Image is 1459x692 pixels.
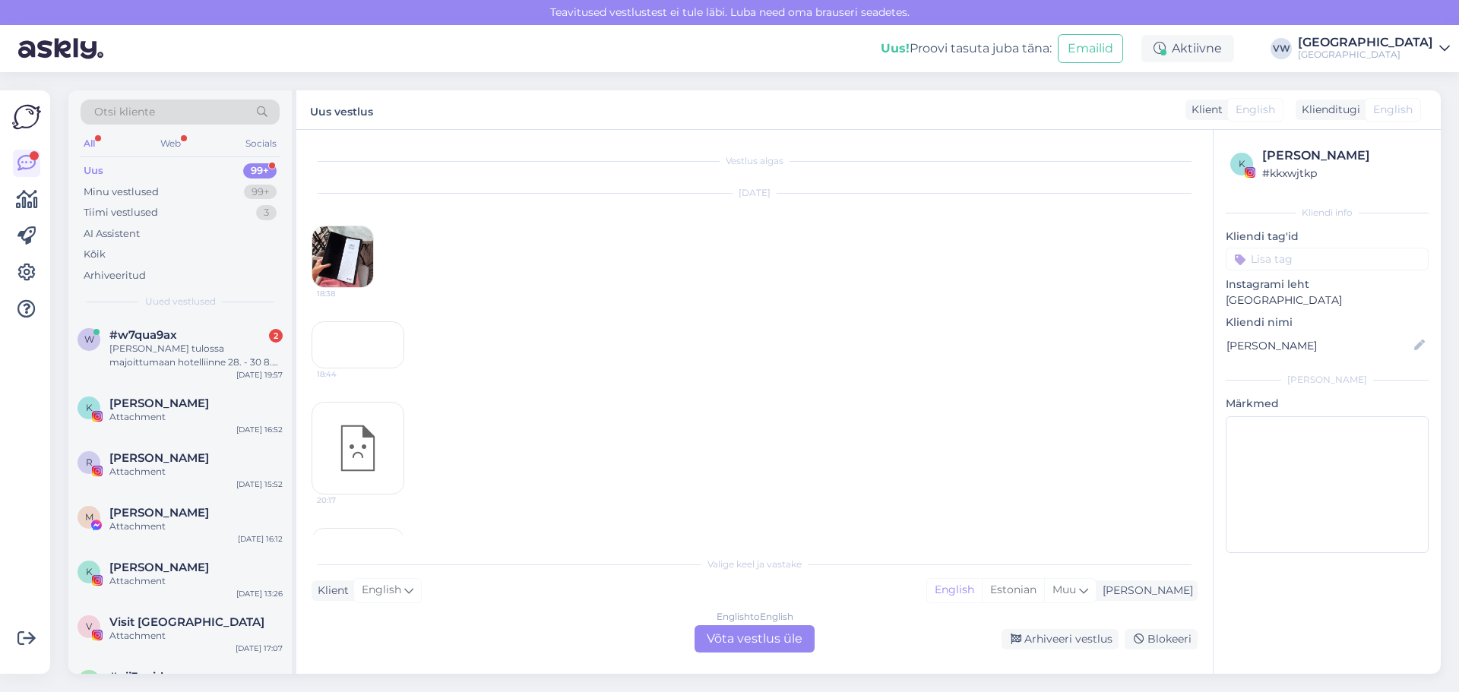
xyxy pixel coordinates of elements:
[109,328,177,342] span: #w7qua9ax
[84,205,158,220] div: Tiimi vestlused
[312,226,373,287] img: attachment
[1226,229,1429,245] p: Kliendi tag'id
[256,205,277,220] div: 3
[243,163,277,179] div: 99+
[1296,102,1360,118] div: Klienditugi
[1097,583,1193,599] div: [PERSON_NAME]
[86,621,92,632] span: V
[84,163,103,179] div: Uus
[927,579,982,602] div: English
[1236,102,1275,118] span: English
[109,561,209,574] span: Karin Blande
[1226,314,1429,330] p: Kliendi nimi
[1262,147,1424,165] div: [PERSON_NAME]
[85,511,93,523] span: M
[695,625,815,653] div: Võta vestlus üle
[881,39,1052,58] div: Proovi tasuta juba täna:
[145,295,216,308] span: Uued vestlused
[84,185,159,200] div: Minu vestlused
[1271,38,1292,59] div: VW
[236,588,283,599] div: [DATE] 13:26
[84,247,106,262] div: Kõik
[1298,49,1433,61] div: [GEOGRAPHIC_DATA]
[310,100,373,120] label: Uus vestlus
[312,154,1198,168] div: Vestlus algas
[1226,396,1429,412] p: Märkmed
[84,333,94,345] span: w
[1298,36,1450,61] a: [GEOGRAPHIC_DATA][GEOGRAPHIC_DATA]
[244,185,277,200] div: 99+
[269,329,283,343] div: 2
[317,288,374,299] span: 18:38
[109,397,209,410] span: Katri Kägo
[236,369,283,381] div: [DATE] 19:57
[236,479,283,490] div: [DATE] 15:52
[109,506,209,520] span: Mohsin Mia
[109,451,209,465] span: Raili Roosmaa
[157,134,184,153] div: Web
[1058,34,1123,63] button: Emailid
[312,558,1198,571] div: Valige keel ja vastake
[84,226,140,242] div: AI Assistent
[1141,35,1234,62] div: Aktiivne
[86,566,93,577] span: K
[109,410,283,424] div: Attachment
[717,610,793,624] div: English to English
[1226,373,1429,387] div: [PERSON_NAME]
[86,402,93,413] span: K
[312,186,1198,200] div: [DATE]
[1298,36,1433,49] div: [GEOGRAPHIC_DATA]
[109,670,163,684] span: #pij3agid
[236,424,283,435] div: [DATE] 16:52
[1226,248,1429,270] input: Lisa tag
[1226,206,1429,220] div: Kliendi info
[317,368,374,380] span: 18:44
[109,615,264,629] span: Visit Pärnu
[94,104,155,120] span: Otsi kliente
[109,342,283,369] div: [PERSON_NAME] tulossa majoittumaan hotelliinne 28. - 30 8. Tiedustelisin saako hotelliltanne vuok...
[312,583,349,599] div: Klient
[12,103,41,131] img: Askly Logo
[1226,337,1411,354] input: Lisa nimi
[109,465,283,479] div: Attachment
[86,457,93,468] span: R
[1239,158,1245,169] span: k
[109,574,283,588] div: Attachment
[84,268,146,283] div: Arhiveeritud
[1052,583,1076,596] span: Muu
[1125,629,1198,649] div: Blokeeri
[317,495,374,506] span: 20:17
[238,533,283,545] div: [DATE] 16:12
[81,134,98,153] div: All
[1373,102,1413,118] span: English
[1002,629,1119,649] div: Arhiveeri vestlus
[109,520,283,533] div: Attachment
[1226,292,1429,308] p: [GEOGRAPHIC_DATA]
[109,629,283,643] div: Attachment
[1262,165,1424,182] div: # kkxwjtkp
[1226,276,1429,292] p: Instagrami leht
[242,134,280,153] div: Socials
[1185,102,1223,118] div: Klient
[362,582,401,599] span: English
[881,41,910,55] b: Uus!
[982,579,1044,602] div: Estonian
[236,643,283,654] div: [DATE] 17:07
